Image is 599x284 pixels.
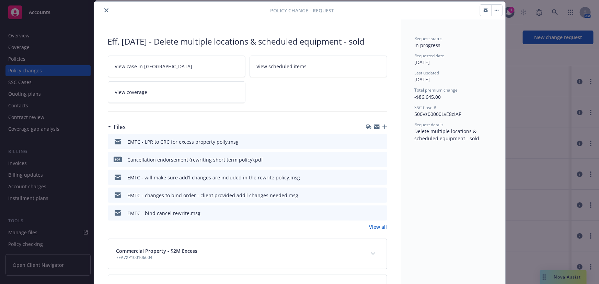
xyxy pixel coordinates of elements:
span: 500Vz00000LvE8cIAF [415,111,461,117]
span: View coverage [115,88,148,96]
span: pdf [114,157,122,162]
div: EMFC - will make sure add'l changes are included in the rewrite policy.msg [128,174,300,181]
span: [DATE] [415,76,430,83]
span: View scheduled items [257,63,307,70]
span: In progress [415,42,441,48]
span: Request status [415,36,443,42]
span: Total premium change [415,87,458,93]
button: preview file [378,156,384,163]
div: Commercial Property - $2M Excess7EA7XP100106604expand content [108,239,387,269]
span: -$86,645.00 [415,94,441,100]
span: [DATE] [415,59,430,66]
a: View coverage [108,81,245,103]
h3: Files [114,122,126,131]
div: EMTC - LPR to CRC for excess property poliy.msg [128,138,239,145]
div: EMTC - bind cancel rewrite.msg [128,210,201,217]
div: Cancellation endorsement (rewriting short term policy).pdf [128,156,263,163]
a: View all [369,223,387,230]
span: SSC Case # [415,105,437,110]
div: Eff. [DATE] - Delete multiple locations & scheduled equipment - sold [108,36,387,47]
button: download file [367,174,373,181]
span: 7EA7XP100106604 [116,255,198,261]
span: Request details [415,122,444,128]
button: download file [367,210,373,217]
button: download file [367,156,373,163]
button: close [102,6,111,14]
div: EMTC - changes to bind order - client provided add'l changes needed.msg [128,192,299,199]
span: Commercial Property - $2M Excess [116,247,198,255]
span: View case in [GEOGRAPHIC_DATA] [115,63,193,70]
button: preview file [378,174,384,181]
a: View scheduled items [250,56,387,77]
button: download file [367,192,373,199]
div: Files [108,122,126,131]
a: View case in [GEOGRAPHIC_DATA] [108,56,245,77]
button: preview file [378,138,384,145]
span: Policy change - Request [270,7,334,14]
button: preview file [378,192,384,199]
span: Last updated [415,70,439,76]
button: expand content [368,248,379,259]
button: preview file [378,210,384,217]
span: Delete multiple locations & scheduled equipment - sold [415,128,480,142]
span: Requested date [415,53,445,59]
button: download file [367,138,373,145]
